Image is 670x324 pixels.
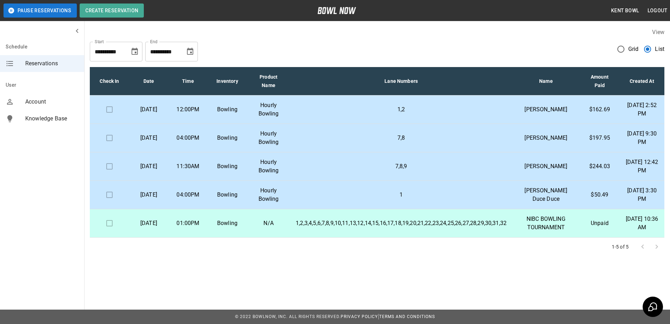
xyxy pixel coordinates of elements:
span: Grid [628,45,639,53]
p: $197.95 [585,134,614,142]
button: Kent Bowl [608,4,642,17]
span: Knowledge Base [25,114,79,123]
th: Amount Paid [580,67,619,95]
p: 7,8 [296,134,507,142]
p: Bowling [213,191,241,199]
p: [DATE] [135,219,163,227]
label: View [652,29,664,35]
p: Hourly Bowling [253,101,284,118]
p: [DATE] 2:52 PM [625,101,659,118]
th: Time [168,67,208,95]
th: Created At [619,67,664,95]
p: [DATE] [135,191,163,199]
p: Bowling [213,134,241,142]
p: Bowling [213,105,241,114]
p: $162.69 [585,105,614,114]
p: 7,8,9 [296,162,507,171]
span: List [655,45,664,53]
th: Check In [90,67,129,95]
p: [PERSON_NAME] [518,162,574,171]
p: [DATE] [135,134,163,142]
p: NIBC BOWLING TOURNAMENT [518,215,574,232]
span: Reservations [25,59,79,68]
button: Create Reservation [80,4,144,18]
button: Choose date, selected date is Oct 25, 2025 [183,45,197,59]
img: logo [317,7,356,14]
p: 12:00PM [174,105,202,114]
th: Name [512,67,580,95]
p: 01:00PM [174,219,202,227]
p: [PERSON_NAME] Duce Duce [518,186,574,203]
th: Lane Numbers [290,67,512,95]
p: 1,2 [296,105,507,114]
p: $244.03 [585,162,614,171]
p: Bowling [213,162,241,171]
p: [DATE] 12:42 PM [625,158,659,175]
p: [PERSON_NAME] [518,134,574,142]
button: Logout [645,4,670,17]
a: Privacy Policy [341,314,378,319]
p: [DATE] [135,105,163,114]
p: [DATE] [135,162,163,171]
a: Terms and Conditions [379,314,435,319]
p: 04:00PM [174,191,202,199]
span: © 2022 BowlNow, Inc. All Rights Reserved. [235,314,341,319]
p: 1-5 of 5 [612,243,629,250]
button: Choose date, selected date is Sep 25, 2025 [128,45,142,59]
p: [DATE] 9:30 PM [625,130,659,146]
p: 1 [296,191,507,199]
p: Unpaid [585,219,614,227]
p: [DATE] 10:36 AM [625,215,659,232]
p: 04:00PM [174,134,202,142]
p: 11:30AM [174,162,202,171]
p: Hourly Bowling [253,158,284,175]
th: Date [129,67,168,95]
th: Product Name [247,67,290,95]
p: $50.49 [585,191,614,199]
p: [PERSON_NAME] [518,105,574,114]
p: 1,2,3,4,5,6,7,8,9,10,11,13,12,14,15,16,17,18,19,20,21,22,23,24,25,26,27,28,29,30,31,32 [296,219,507,227]
p: Hourly Bowling [253,186,284,203]
p: N/A [253,219,284,227]
p: Hourly Bowling [253,130,284,146]
button: Pause Reservations [4,4,77,18]
p: Bowling [213,219,241,227]
th: Inventory [208,67,247,95]
span: Account [25,98,79,106]
p: [DATE] 3:30 PM [625,186,659,203]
